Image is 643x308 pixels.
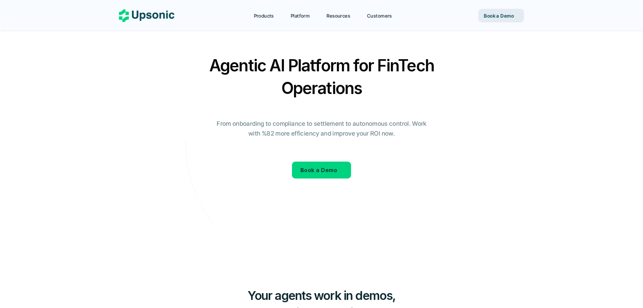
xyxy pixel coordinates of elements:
[479,9,524,22] a: Book a Demo
[484,12,514,19] p: Book a Demo
[250,9,285,22] a: Products
[300,165,337,175] p: Book a Demo
[367,12,392,19] p: Customers
[291,12,310,19] p: Platform
[254,12,274,19] p: Products
[327,12,350,19] p: Resources
[247,288,396,303] span: Your agents work in demos,
[292,162,351,179] a: Book a Demo
[212,119,431,139] p: From onboarding to compliance to settlement to autonomous control. Work with %82 more efficiency ...
[204,54,440,99] h2: Agentic AI Platform for FinTech Operations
